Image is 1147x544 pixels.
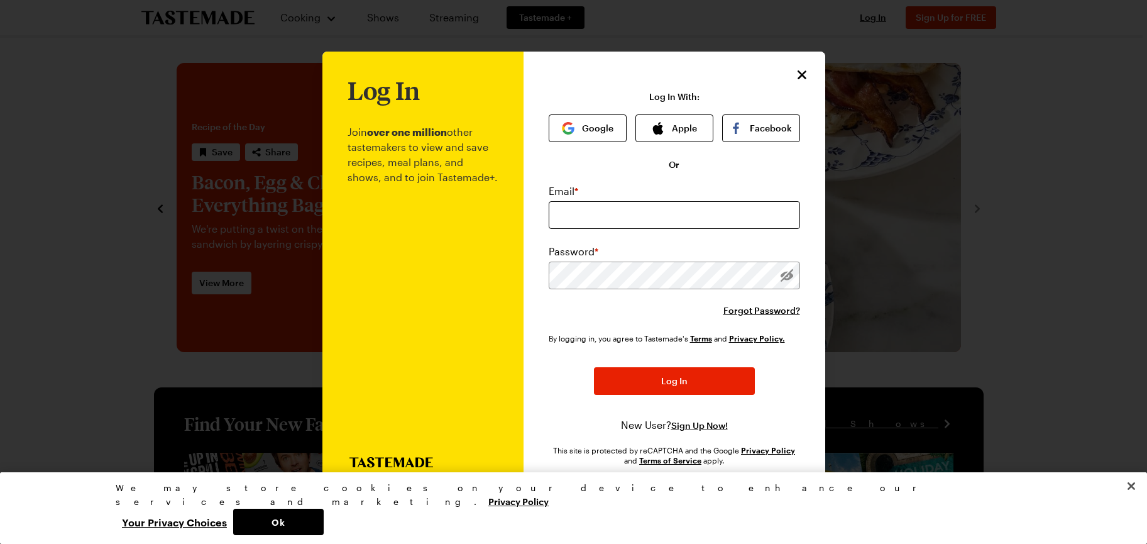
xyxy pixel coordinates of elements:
[722,114,800,142] button: Facebook
[669,158,679,171] span: Or
[116,509,233,535] button: Your Privacy Choices
[348,77,420,104] h1: Log In
[661,375,688,387] span: Log In
[549,244,598,259] label: Password
[649,92,700,102] p: Log In With:
[116,481,1021,509] div: We may store cookies on your device to enhance our services and marketing.
[116,481,1021,535] div: Privacy
[233,509,324,535] button: Ok
[621,419,671,431] span: New User?
[549,332,790,345] div: By logging in, you agree to Tastemade's and
[367,126,447,138] b: over one million
[723,304,800,317] button: Forgot Password?
[549,184,578,199] label: Email
[1117,472,1145,500] button: Close
[729,333,785,343] a: Tastemade Privacy Policy
[594,367,755,395] button: Log In
[549,445,800,465] div: This site is protected by reCAPTCHA and the Google and apply.
[488,495,549,507] a: More information about your privacy, opens in a new tab
[794,67,810,83] button: Close
[741,445,795,455] a: Google Privacy Policy
[549,114,627,142] button: Google
[671,419,728,432] button: Sign Up Now!
[690,333,712,343] a: Tastemade Terms of Service
[348,104,498,457] p: Join other tastemakers to view and save recipes, meal plans, and shows, and to join Tastemade+.
[635,114,713,142] button: Apple
[639,455,701,465] a: Google Terms of Service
